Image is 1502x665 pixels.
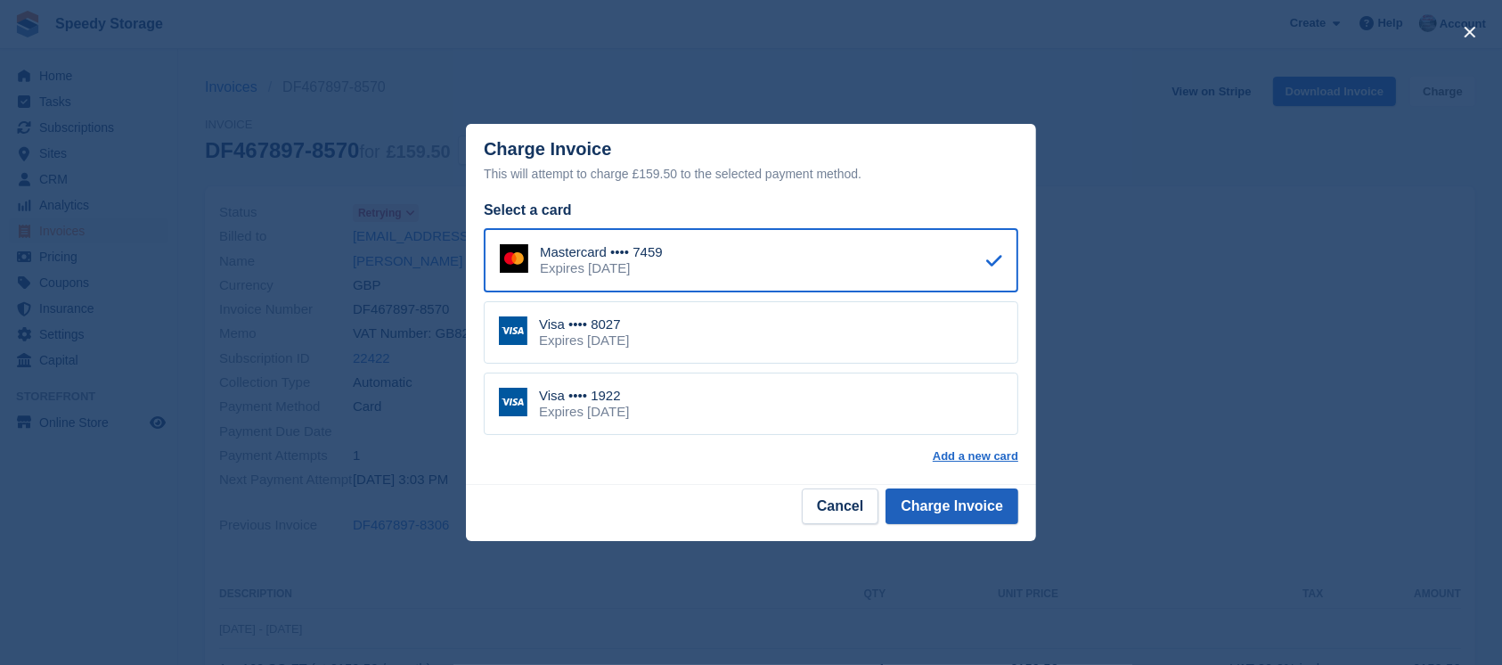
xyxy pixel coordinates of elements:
[933,449,1018,464] a: Add a new card
[539,404,629,420] div: Expires [DATE]
[539,316,629,332] div: Visa •••• 8027
[484,163,1018,185] div: This will attempt to charge £159.50 to the selected payment method.
[539,332,629,349] div: Expires [DATE]
[540,244,663,260] div: Mastercard •••• 7459
[540,260,663,276] div: Expires [DATE]
[539,388,629,404] div: Visa •••• 1922
[886,488,1018,524] button: Charge Invoice
[499,316,527,345] img: Visa Logo
[500,244,528,273] img: Mastercard Logo
[499,388,527,416] img: Visa Logo
[802,488,878,524] button: Cancel
[484,200,1018,221] div: Select a card
[484,139,1018,185] div: Charge Invoice
[1456,18,1484,46] button: close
